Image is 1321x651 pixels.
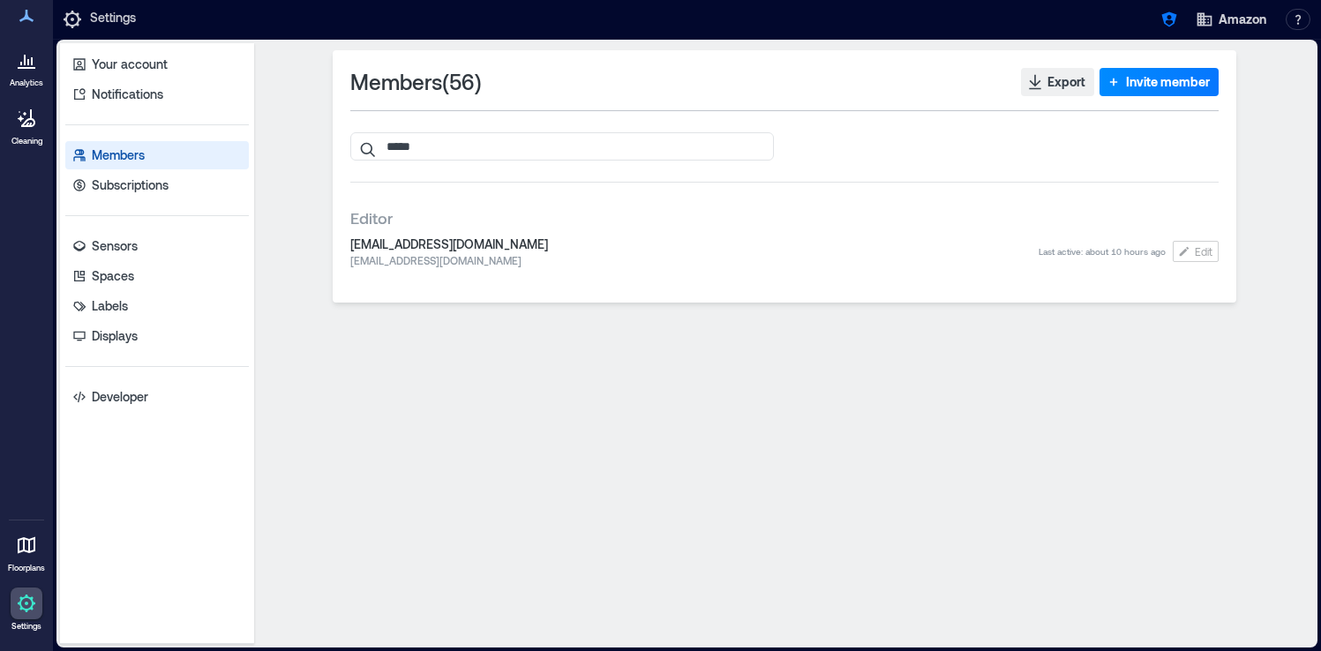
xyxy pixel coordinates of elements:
[65,80,249,108] a: Notifications
[92,327,138,345] p: Displays
[65,292,249,320] a: Labels
[92,146,145,164] p: Members
[350,236,1039,253] span: [EMAIL_ADDRESS][DOMAIN_NAME]
[92,267,134,285] p: Spaces
[1190,5,1272,34] button: Amazon
[92,297,128,315] p: Labels
[92,388,148,406] p: Developer
[5,582,48,637] a: Settings
[1219,11,1266,28] span: Amazon
[8,563,45,573] p: Floorplans
[1126,73,1210,91] span: Invite member
[350,207,393,228] span: Editor
[1039,245,1166,258] span: Last active : about 10 hours ago
[65,141,249,169] a: Members
[350,253,1039,267] span: [EMAIL_ADDRESS][DOMAIN_NAME]
[65,50,249,79] a: Your account
[65,232,249,260] a: Sensors
[65,171,249,199] a: Subscriptions
[1047,73,1085,91] span: Export
[65,322,249,350] a: Displays
[1195,244,1212,258] span: Edit
[10,78,43,88] p: Analytics
[1021,68,1094,96] button: Export
[350,68,482,96] span: Members ( 56 )
[4,39,49,94] a: Analytics
[92,86,163,103] p: Notifications
[3,524,50,579] a: Floorplans
[1173,241,1219,262] button: Edit
[92,176,169,194] p: Subscriptions
[92,237,138,255] p: Sensors
[65,383,249,411] a: Developer
[11,621,41,632] p: Settings
[65,262,249,290] a: Spaces
[92,56,168,73] p: Your account
[1100,68,1219,96] button: Invite member
[4,97,49,152] a: Cleaning
[90,9,136,30] p: Settings
[11,136,42,146] p: Cleaning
